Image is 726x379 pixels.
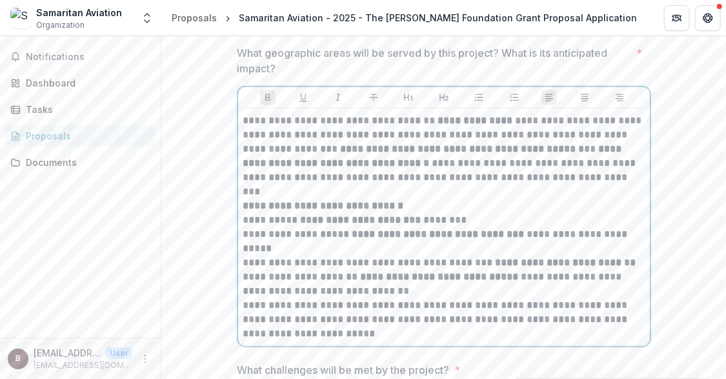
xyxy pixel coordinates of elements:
[172,11,217,25] div: Proposals
[26,52,150,63] span: Notifications
[36,19,85,31] span: Organization
[237,362,450,378] p: What challenges will be met by the project?
[401,90,416,105] button: Heading 1
[5,152,156,173] a: Documents
[296,90,311,105] button: Underline
[471,90,487,105] button: Bullet List
[664,5,690,31] button: Partners
[5,72,156,94] a: Dashboard
[239,11,637,25] div: Samaritan Aviation - 2025 - The [PERSON_NAME] Foundation Grant Proposal Application
[166,8,642,27] nav: breadcrumb
[106,347,132,359] p: User
[15,354,21,363] div: byeager@samaritanaviation.org
[10,8,31,28] img: Samaritan Aviation
[436,90,452,105] button: Heading 2
[166,8,222,27] a: Proposals
[507,90,522,105] button: Ordered List
[612,90,627,105] button: Align Right
[138,5,156,31] button: Open entity switcher
[36,6,122,19] div: Samaritan Aviation
[26,103,145,116] div: Tasks
[695,5,721,31] button: Get Help
[577,90,592,105] button: Align Center
[237,45,632,76] p: What geographic areas will be served by this project? What is its anticipated impact?
[260,90,276,105] button: Bold
[330,90,346,105] button: Italicize
[366,90,381,105] button: Strike
[137,351,153,367] button: More
[5,99,156,120] a: Tasks
[34,346,101,360] p: [EMAIL_ADDRESS][DOMAIN_NAME]
[541,90,557,105] button: Align Left
[34,360,132,371] p: [EMAIL_ADDRESS][DOMAIN_NAME]
[26,129,145,143] div: Proposals
[5,46,156,67] button: Notifications
[26,76,145,90] div: Dashboard
[5,125,156,147] a: Proposals
[26,156,145,169] div: Documents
